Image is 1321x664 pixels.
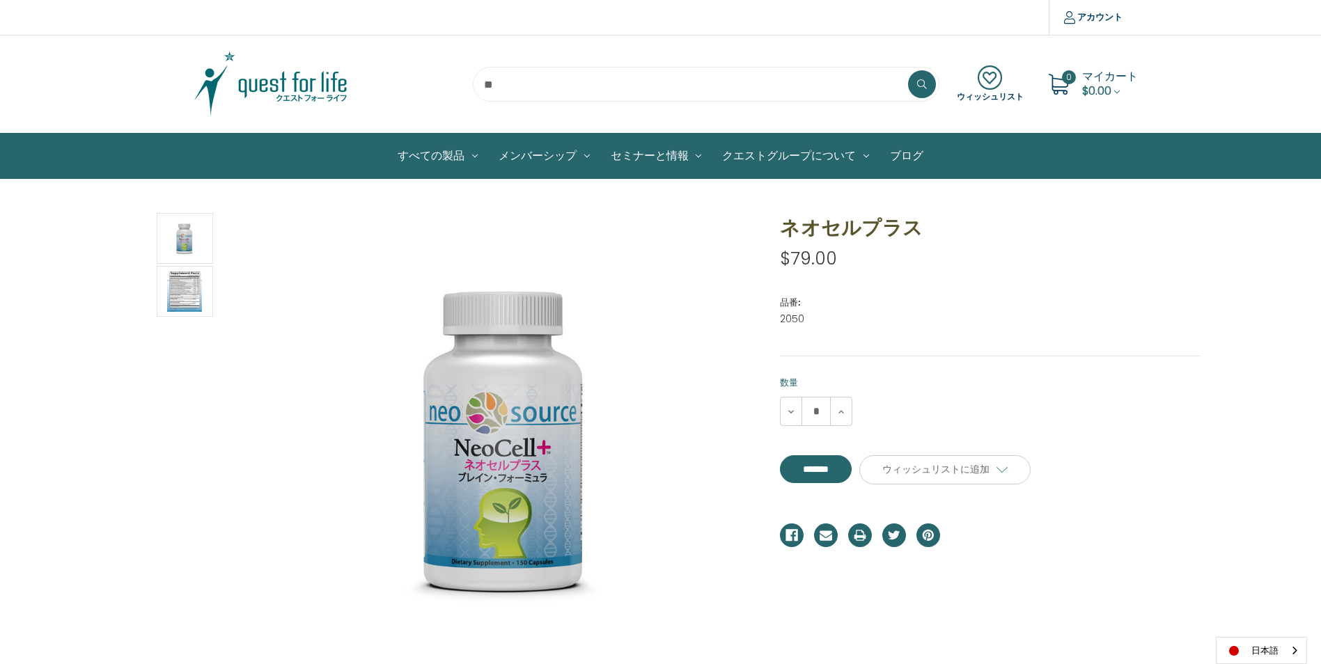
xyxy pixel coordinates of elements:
[184,49,358,119] img: クエスト・グループ
[167,268,202,315] img: ネオセルプラス
[848,523,872,547] a: プリント
[1062,70,1076,84] span: 0
[387,134,488,178] a: すべての製品
[488,134,600,178] a: メンバーシップ
[780,312,1201,326] dd: 2050
[780,376,1201,390] label: 数量
[1217,638,1306,663] a: 日本語
[780,246,837,271] span: $79.00
[1082,83,1111,99] span: $0.00
[167,215,202,262] img: ネオセルプラス
[880,134,934,178] a: ブログ
[780,296,1197,310] dt: 品番:
[882,463,990,475] span: ウィッシュリストに追加
[957,65,1024,103] a: ウィッシュリスト
[331,269,679,617] img: ネオセルプラス
[859,455,1031,484] a: ウィッシュリストに追加
[1082,68,1138,99] a: Cart with 0 items
[600,134,712,178] a: セミナーと情報
[1082,68,1138,84] span: マイカート
[1216,637,1307,664] div: Language
[1216,637,1307,664] aside: Language selected: 日本語
[712,134,880,178] a: クエストグループについて
[780,213,1201,242] h1: ネオセルプラス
